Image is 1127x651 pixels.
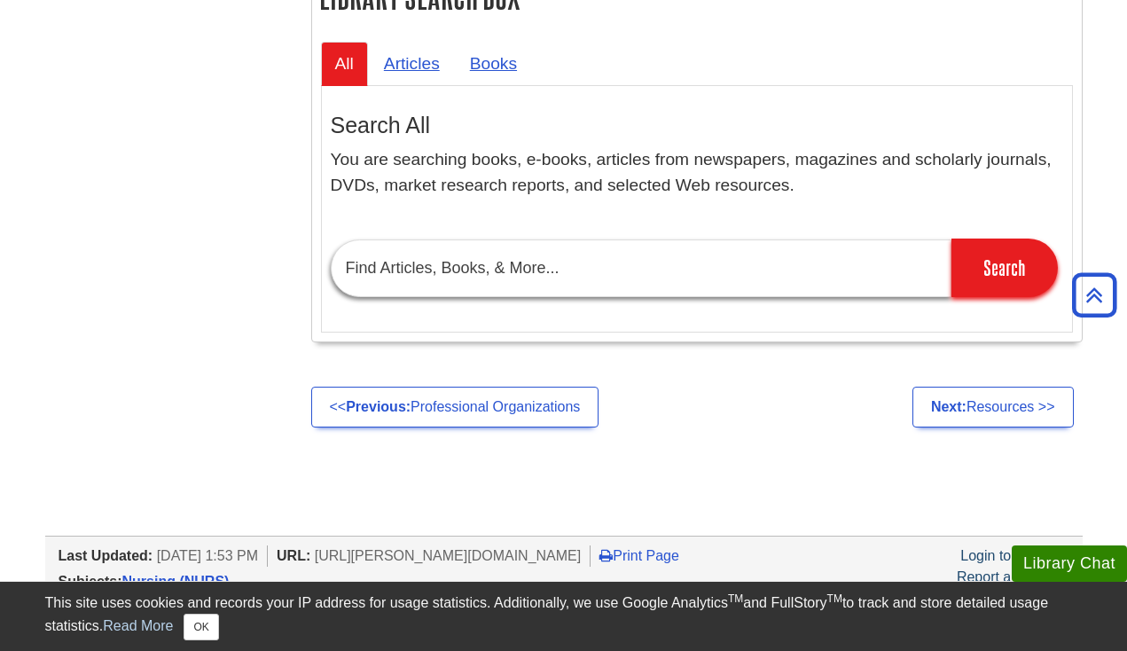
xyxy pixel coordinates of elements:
a: Articles [370,42,454,85]
strong: Next: [931,399,967,414]
button: Library Chat [1012,545,1127,582]
sup: TM [827,592,842,605]
input: Search [951,239,1058,297]
span: URL: [277,548,310,563]
a: Print Page [599,548,679,563]
span: [DATE] 1:53 PM [157,548,258,563]
div: This site uses cookies and records your IP address for usage statistics. Additionally, we use Goo... [45,592,1083,640]
i: Print Page [599,548,613,562]
span: Subjects: [59,574,122,589]
a: Read More [103,618,173,633]
a: Books [456,42,531,85]
a: All [321,42,368,85]
sup: TM [728,592,743,605]
a: Login to LibApps [960,548,1066,563]
strong: Previous: [346,399,411,414]
p: You are searching books, e-books, articles from newspapers, magazines and scholarly journals, DVD... [331,147,1063,199]
a: Nursing (NURS) [122,574,230,589]
span: Last Updated: [59,548,153,563]
button: Close [184,614,218,640]
span: [URL][PERSON_NAME][DOMAIN_NAME] [315,548,582,563]
input: Find Articles, Books, & More... [331,239,951,297]
h3: Search All [331,113,1063,138]
a: Next:Resources >> [912,387,1074,427]
a: Report a problem [957,569,1067,584]
a: <<Previous:Professional Organizations [311,387,599,427]
a: Back to Top [1066,283,1123,307]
